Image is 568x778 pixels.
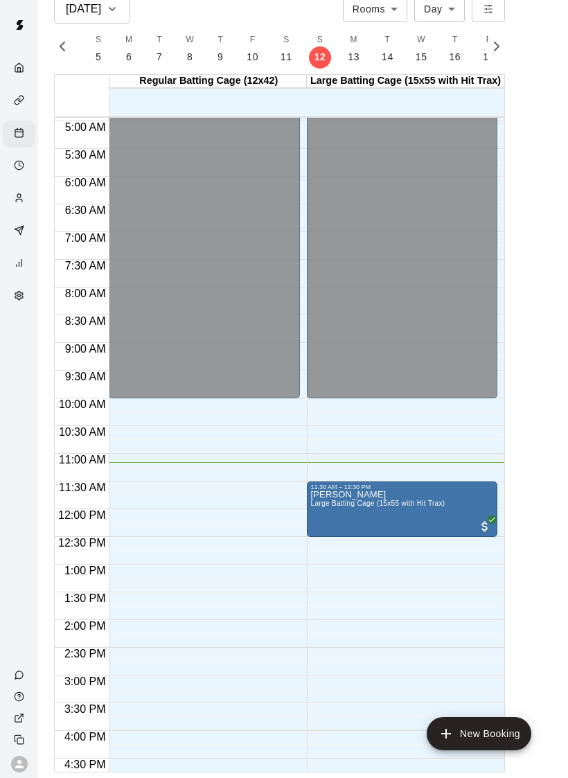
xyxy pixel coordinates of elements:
[405,29,438,69] button: W15
[61,759,109,770] span: 4:30 PM
[3,729,38,750] div: Copy public page link
[62,121,109,133] span: 5:00 AM
[55,537,109,549] span: 12:30 PM
[371,29,405,69] button: T14
[438,29,472,69] button: T16
[61,648,109,660] span: 2:30 PM
[218,50,223,64] p: 9
[314,50,326,64] p: 12
[452,33,458,47] span: T
[62,260,109,272] span: 7:30 AM
[61,592,109,604] span: 1:30 PM
[62,288,109,299] span: 8:00 AM
[144,29,175,69] button: T7
[61,620,109,632] span: 2:00 PM
[283,33,289,47] span: S
[483,50,495,64] p: 17
[62,315,109,327] span: 8:30 AM
[62,149,109,161] span: 5:30 AM
[303,29,337,69] button: S12
[250,33,256,47] span: F
[218,33,223,47] span: T
[96,50,101,64] p: 5
[61,565,109,576] span: 1:00 PM
[3,686,38,707] a: Visit help center
[348,50,360,64] p: 13
[417,33,425,47] span: W
[61,731,109,743] span: 4:00 PM
[55,426,109,438] span: 10:30 AM
[416,50,427,64] p: 15
[62,232,109,244] span: 7:00 AM
[83,29,114,69] button: S5
[157,33,162,47] span: T
[350,33,357,47] span: M
[205,29,236,69] button: T9
[55,509,109,521] span: 12:00 PM
[125,33,132,47] span: M
[61,703,109,715] span: 3:30 PM
[307,75,504,88] div: Large Batting Cage (15x55 with Hit Trax)
[269,29,303,69] button: S11
[450,50,461,64] p: 16
[61,675,109,687] span: 3:00 PM
[3,664,38,686] a: Contact Us
[311,484,493,490] div: 11:30 AM – 12:30 PM
[486,33,492,47] span: F
[187,50,193,64] p: 8
[114,29,144,69] button: M6
[55,454,109,466] span: 11:00 AM
[311,499,445,507] span: Large Batting Cage (15x55 with Hit Trax)
[62,204,109,216] span: 6:30 AM
[427,717,531,750] button: add
[247,50,258,64] p: 10
[110,75,307,88] div: Regular Batting Cage (12x42)
[96,33,101,47] span: S
[186,33,194,47] span: W
[55,481,109,493] span: 11:30 AM
[62,177,109,188] span: 6:00 AM
[385,33,391,47] span: T
[307,481,497,537] div: 11:30 AM – 12:30 PM: Timmy Dunleavy
[382,50,393,64] p: 14
[3,707,38,729] a: View public page
[55,398,109,410] span: 10:00 AM
[281,50,292,64] p: 11
[317,33,323,47] span: S
[62,343,109,355] span: 9:00 AM
[337,29,371,69] button: M13
[478,520,492,533] span: All customers have paid
[175,29,205,69] button: W8
[6,11,33,39] img: Swift logo
[236,29,269,69] button: F10
[157,50,162,64] p: 7
[126,50,132,64] p: 6
[472,29,506,69] button: F17
[62,371,109,382] span: 9:30 AM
